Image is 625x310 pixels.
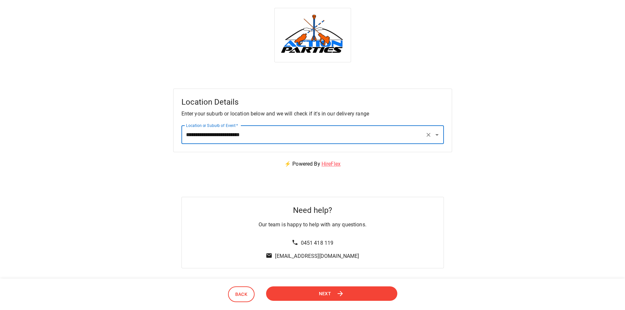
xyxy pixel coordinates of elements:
p: Our team is happy to help with any questions. [259,221,366,229]
button: Open [432,130,442,139]
p: 0451 418 119 [301,239,334,247]
a: [EMAIL_ADDRESS][DOMAIN_NAME] [275,253,359,259]
h5: Location Details [181,97,444,107]
img: Action Parties logo [280,13,345,55]
p: Enter your suburb or location below and we will check if it's in our delivery range [181,110,444,118]
a: HireFlex [322,161,341,167]
p: ⚡ Powered By [277,152,348,176]
button: Clear [424,130,433,139]
label: Location or Suburb of Event [186,123,238,128]
h5: Need help? [293,205,332,216]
